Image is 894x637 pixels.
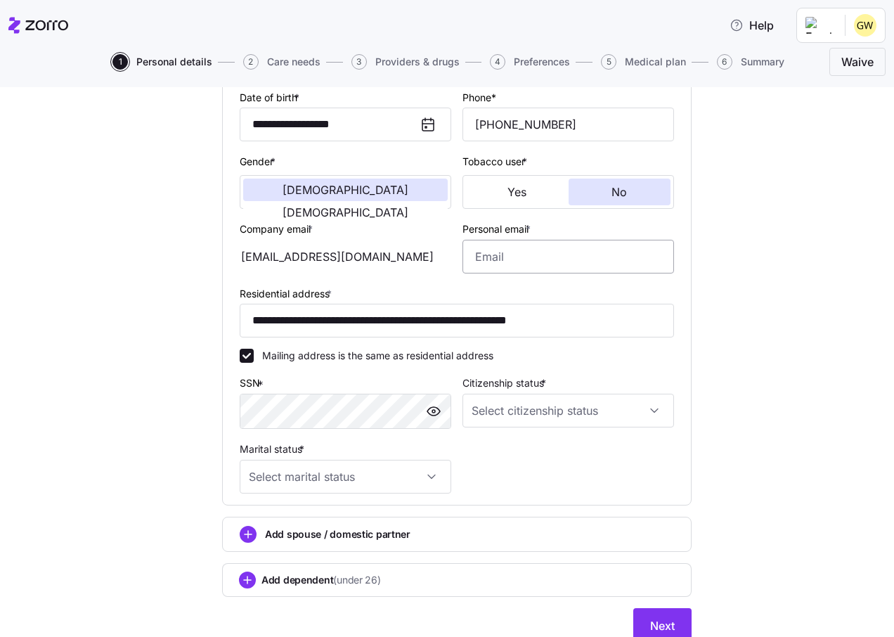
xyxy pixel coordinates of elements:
span: 5 [601,54,616,70]
svg: add icon [239,572,256,588]
label: Residential address [240,286,335,302]
span: No [611,186,627,198]
span: Personal details [136,57,212,67]
span: Add spouse / domestic partner [265,527,410,541]
span: Yes [507,186,526,198]
span: Preferences [514,57,570,67]
img: 6b6624ff877b538bdfb59b2a2589c777 [854,14,876,37]
label: Citizenship status [462,375,549,391]
img: Employer logo [805,17,834,34]
label: SSN [240,375,266,391]
span: 2 [243,54,259,70]
svg: add icon [240,526,257,543]
button: 5Medical plan [601,54,686,70]
span: 6 [717,54,732,70]
input: Select marital status [240,460,451,494]
label: Personal email [462,221,533,237]
label: Marital status [240,442,307,457]
span: Help [730,17,774,34]
button: 1Personal details [112,54,212,70]
span: (under 26) [333,573,380,587]
label: Mailing address is the same as residential address [254,349,493,363]
span: 4 [490,54,505,70]
span: Care needs [267,57,320,67]
span: Add dependent [261,573,381,587]
span: Providers & drugs [375,57,460,67]
input: Email [462,240,674,274]
input: Phone [462,108,674,141]
input: Select citizenship status [462,394,674,427]
span: Medical plan [625,57,686,67]
span: Summary [741,57,784,67]
span: [DEMOGRAPHIC_DATA] [283,184,408,195]
span: 1 [112,54,128,70]
span: Waive [841,53,874,70]
span: 3 [351,54,367,70]
label: Gender [240,154,278,169]
button: 2Care needs [243,54,320,70]
label: Phone* [462,90,496,105]
label: Tobacco user [462,154,530,169]
a: 1Personal details [110,54,212,70]
button: 4Preferences [490,54,570,70]
span: [DEMOGRAPHIC_DATA] [283,207,408,218]
button: Waive [829,48,886,76]
button: Help [718,11,785,39]
button: 6Summary [717,54,784,70]
button: 3Providers & drugs [351,54,460,70]
label: Date of birth [240,90,302,105]
span: Next [650,617,675,634]
label: Company email [240,221,316,237]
